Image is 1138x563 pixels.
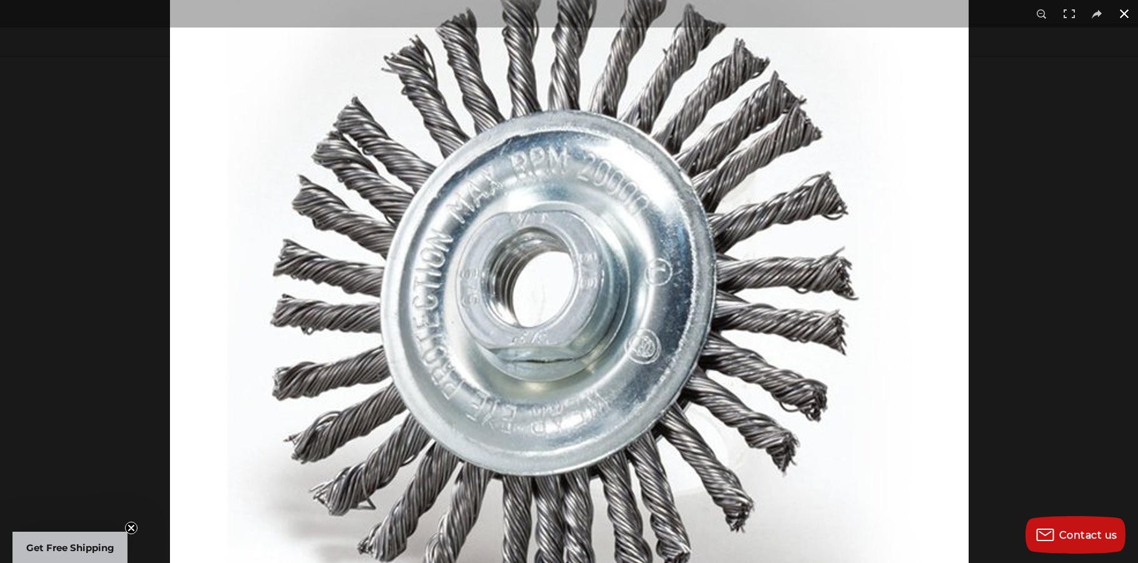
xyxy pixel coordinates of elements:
[12,532,127,563] div: Get Free ShippingClose teaser
[1026,516,1126,554] button: Contact us
[26,542,114,554] span: Get Free Shipping
[1059,529,1117,541] span: Contact us
[125,522,137,534] button: Close teaser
